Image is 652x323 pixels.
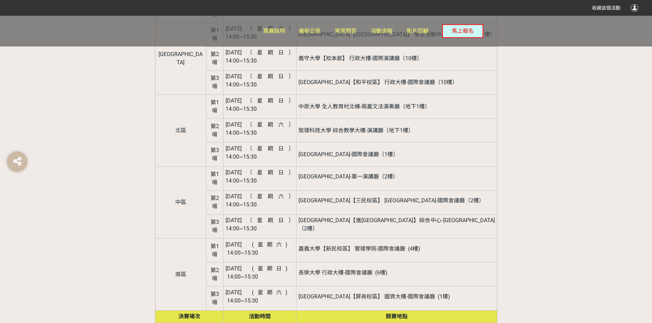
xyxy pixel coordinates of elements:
strong: 競賽地點 [386,313,408,320]
span: 馬上報名 [452,28,474,34]
span: [GEOGRAPHIC_DATA]【和平校區】 行政大樓-國際會議廳（10樓） [298,79,458,85]
span: [DATE]（星期六） 14:00~15:30 [226,193,294,208]
span: [DATE]（星期日） 14:00~15:30 [226,169,294,184]
span: 中原大學 全人教育村北棟-兩嘉文法演奏廳（地下1樓） [298,103,430,110]
span: [GEOGRAPHIC_DATA]-第一演講廳（2樓） [298,173,398,180]
span: 第1場 [210,99,219,114]
span: [DATE]（星期日） 14:00~15:30 [226,73,294,88]
span: 第2場 [210,195,219,210]
span: 影片回顧 [407,28,429,34]
span: 競賽說明 [263,28,285,34]
span: [DATE] (星期六) 14:00~15:30 [226,241,294,256]
a: 最新公告 [299,16,321,46]
span: 第3場 [210,219,219,233]
span: 長榮大學 行政大樓-國際會議廳 (6樓) [298,269,387,276]
span: 嘉義大學【新民校區】 管理學院-國際會議廳 (4樓) [298,245,420,252]
span: 第2場 [210,51,219,66]
span: [GEOGRAPHIC_DATA]【屏商校區】 圖資大樓-國際會議廳 (1樓) [298,293,450,300]
span: 活動流程 [371,28,393,34]
span: [GEOGRAPHIC_DATA] [158,51,203,66]
a: 競賽說明 [263,16,285,46]
span: 收藏這個活動 [592,5,621,11]
strong: 活動時間 [249,313,271,320]
span: 第3場 [210,291,219,306]
span: [DATE]（星期日） 14:00~15:30 [226,49,294,64]
span: 第2場 [210,123,219,138]
span: 第3場 [210,75,219,90]
span: 第3場 [210,147,219,162]
span: [DATE] (星期六) 14:00~15:30 [226,289,294,304]
span: [GEOGRAPHIC_DATA]-國際會議廳（1樓） [298,151,398,158]
span: 義守大學【校本部】 行政大樓-國際演講廳（10樓） [298,55,422,62]
span: 第1場 [210,243,219,258]
a: 影片回顧 [407,16,429,46]
span: 南區 [175,271,186,278]
span: [DATE]（星期六） 14:00~15:30 [226,121,294,136]
span: 第1場 [210,171,219,186]
span: 致理科技大學 綜合教學大樓-演講廳（地下1樓） [298,127,414,134]
span: [GEOGRAPHIC_DATA]【進[GEOGRAPHIC_DATA]】綜合中心-[GEOGRAPHIC_DATA]（2樓） [298,217,495,232]
span: [DATE]（星期日） 14:00~15:30 [226,97,294,112]
span: [DATE]（星期日） 14:00~15:30 [226,145,294,160]
span: [DATE]（星期日） 14:00~15:30 [226,217,294,232]
span: [DATE] (星期日) 14:00~15:30 [226,265,294,280]
button: 馬上報名 [442,24,483,38]
a: 常見問答 [335,16,357,46]
span: 最新公告 [299,28,321,34]
a: 活動流程 [371,16,393,46]
span: 北區 [175,127,186,134]
span: 中區 [175,199,186,205]
span: [GEOGRAPHIC_DATA]【三民校區】 [GEOGRAPHIC_DATA]-國際會議廳（2樓） [298,197,484,204]
span: 第2場 [210,267,219,282]
strong: 決賽場次 [178,313,200,320]
span: 常見問答 [335,28,357,34]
